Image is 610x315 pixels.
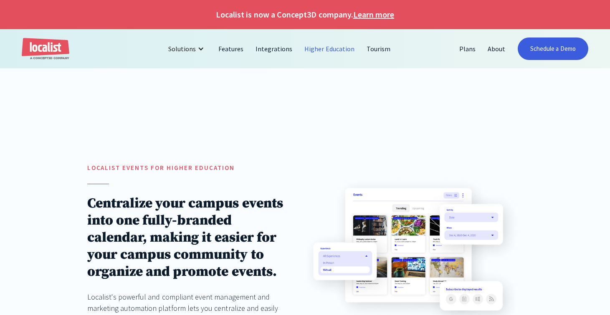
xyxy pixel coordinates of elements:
[213,39,250,59] a: Features
[482,39,511,59] a: About
[299,39,361,59] a: Higher Education
[162,39,213,59] div: Solutions
[453,39,482,59] a: Plans
[353,8,394,21] a: Learn more
[518,37,588,60] a: Schedule a Demo
[87,163,283,173] h5: localist Events for Higher education
[87,195,283,280] h1: Centralize your campus events into one fully-branded calendar, making it easier for your campus c...
[250,39,299,59] a: Integrations
[22,38,69,60] a: home
[361,39,397,59] a: Tourism
[168,44,196,54] div: Solutions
